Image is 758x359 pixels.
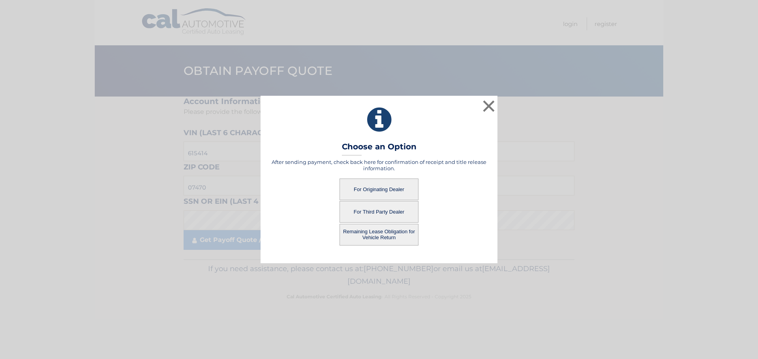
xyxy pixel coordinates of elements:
button: For Third Party Dealer [340,201,418,223]
h3: Choose an Option [342,142,417,156]
button: Remaining Lease Obligation for Vehicle Return [340,224,418,246]
button: × [481,98,497,114]
h5: After sending payment, check back here for confirmation of receipt and title release information. [270,159,488,171]
button: For Originating Dealer [340,179,418,200]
